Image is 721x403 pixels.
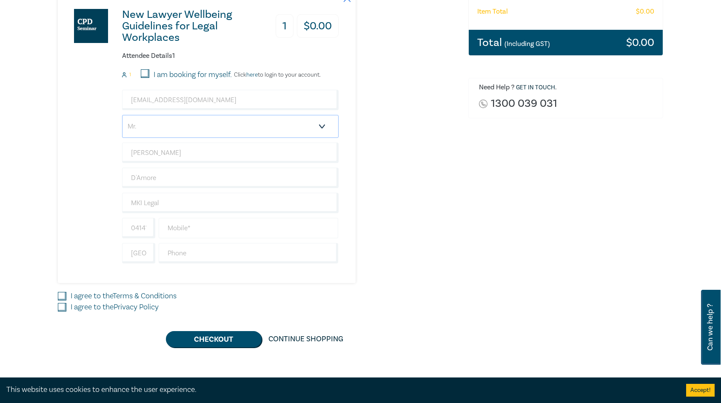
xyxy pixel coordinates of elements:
a: Get in touch [516,84,555,91]
input: +61 [122,243,155,263]
a: Continue Shopping [262,331,350,347]
h3: 1 [276,14,294,38]
small: (Including GST) [504,40,550,48]
div: This website uses cookies to enhance the user experience. [6,384,673,395]
input: Attendee Email* [122,90,339,110]
input: +61 [122,218,155,238]
input: Mobile* [159,218,339,238]
h3: $ 0.00 [626,37,654,48]
label: I am booking for myself. [154,69,232,80]
a: Terms & Conditions [113,291,177,301]
h3: Total [477,37,550,48]
label: I agree to the [71,302,159,313]
input: Phone [159,243,339,263]
h6: Item Total [477,8,508,16]
h6: Attendee Details 1 [122,52,339,60]
input: Last Name* [122,168,339,188]
small: 1 [129,72,131,78]
input: First Name* [122,143,339,163]
a: 1300 039 031 [491,98,557,109]
h3: New Lawyer Wellbeing Guidelines for Legal Workplaces [122,9,262,43]
h3: $ 0.00 [297,14,339,38]
h6: $ 0.00 [636,8,654,16]
label: I agree to the [71,291,177,302]
span: Can we help ? [706,295,714,360]
a: Privacy Policy [114,302,159,312]
button: Checkout [166,331,262,347]
button: Accept cookies [686,384,715,397]
a: here [246,71,258,79]
img: New Lawyer Wellbeing Guidelines for Legal Workplaces [74,9,108,43]
p: Click to login to your account. [232,71,321,78]
h6: Need Help ? . [479,83,657,92]
input: Company [122,193,339,213]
